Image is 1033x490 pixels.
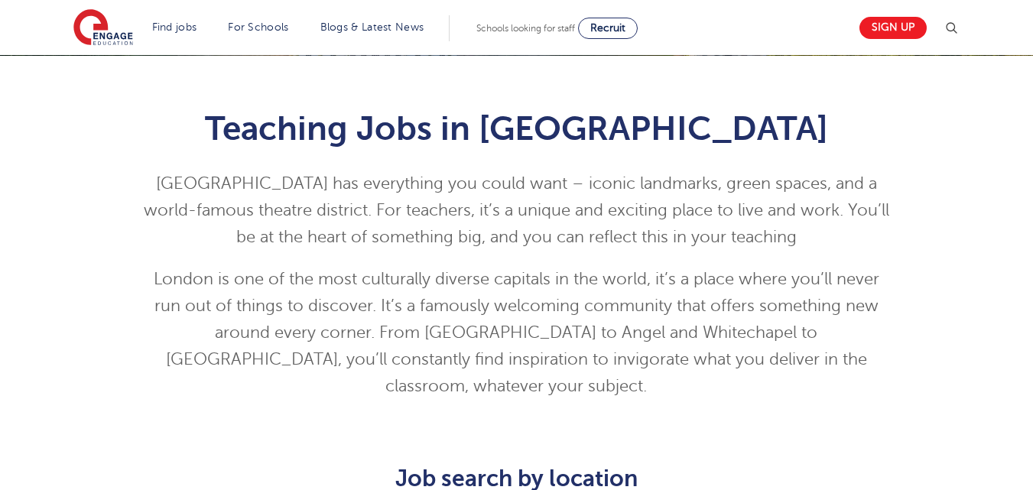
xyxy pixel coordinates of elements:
[228,21,288,33] a: For Schools
[205,109,828,148] span: Teaching Jobs in [GEOGRAPHIC_DATA]
[73,9,133,47] img: Engage Education
[578,18,638,39] a: Recruit
[152,21,197,33] a: Find jobs
[320,21,424,33] a: Blogs & Latest News
[859,17,927,39] a: Sign up
[590,22,625,34] span: Recruit
[144,174,889,246] span: [GEOGRAPHIC_DATA] has everything you could want – iconic landmarks, green spaces, and a world-fam...
[154,270,879,395] span: London is one of the most culturally diverse capitals in the world, it’s a place where you’ll nev...
[476,23,575,34] span: Schools looking for staff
